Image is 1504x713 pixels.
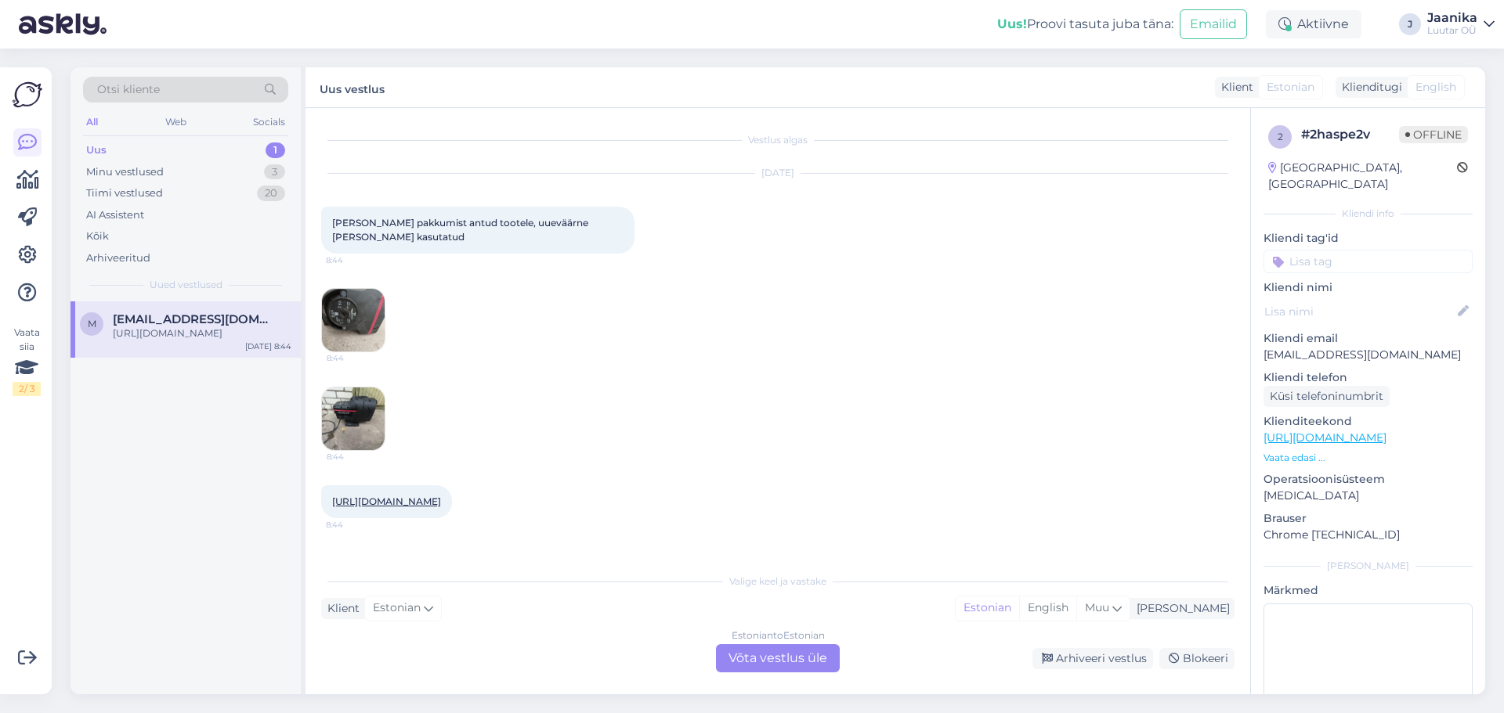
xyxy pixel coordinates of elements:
span: Offline [1399,126,1468,143]
img: Askly Logo [13,80,42,110]
span: Estonian [373,600,421,617]
div: 2 / 3 [13,382,41,396]
div: [PERSON_NAME] [1130,600,1230,617]
div: [PERSON_NAME] [1264,559,1473,573]
div: Valige keel ja vastake [321,574,1235,589]
div: [URL][DOMAIN_NAME] [113,326,291,340]
span: English [1415,79,1456,95]
input: Lisa nimi [1264,303,1455,320]
div: AI Assistent [86,207,144,223]
p: Chrome [TECHNICAL_ID] [1264,527,1473,543]
div: Web [162,112,190,132]
p: Vaata edasi ... [1264,451,1473,465]
div: Aktiivne [1266,10,1361,38]
p: Kliendi email [1264,330,1473,347]
div: All [83,112,101,132]
span: 2 [1278,131,1283,142]
p: [MEDICAL_DATA] [1264,488,1473,504]
a: JaanikaLuutar OÜ [1427,12,1495,37]
span: magnuseek92@gmail.com [113,312,276,326]
div: Klient [1215,79,1253,95]
img: Attachment [322,387,385,450]
span: Uued vestlused [150,278,222,292]
div: 20 [257,185,285,201]
b: Uus! [997,16,1027,31]
div: J [1399,13,1421,35]
p: Brauser [1264,510,1473,527]
img: Attachment [322,289,385,351]
a: [URL][DOMAIN_NAME] [1264,430,1386,445]
div: 1 [266,142,285,158]
div: Tiimi vestlused [86,185,163,201]
div: Vestlus algas [321,133,1235,147]
p: Klienditeekond [1264,413,1473,430]
div: Arhiveeritud [86,250,150,266]
label: Uus vestlus [320,77,385,98]
span: 8:44 [326,519,385,531]
div: Klienditugi [1336,79,1402,95]
div: # 2haspe2v [1301,125,1399,144]
div: Arhiveeri vestlus [1032,648,1153,669]
a: [URL][DOMAIN_NAME] [332,495,441,507]
div: Blokeeri [1159,648,1235,669]
div: Luutar OÜ [1427,24,1477,37]
span: Otsi kliente [97,81,160,98]
div: English [1019,596,1076,620]
div: Küsi telefoninumbrit [1264,386,1390,407]
span: m [88,318,96,329]
span: [PERSON_NAME] pakkumist antud tootele, uueväärne [PERSON_NAME] kasutatud [332,217,591,243]
div: Uus [86,142,107,158]
div: Vaata siia [13,326,41,396]
span: 8:44 [327,352,385,364]
div: Estonian to Estonian [732,628,825,643]
div: [GEOGRAPHIC_DATA], [GEOGRAPHIC_DATA] [1268,160,1457,193]
div: Proovi tasuta juba täna: [997,15,1173,34]
span: Estonian [1267,79,1314,95]
div: Estonian [956,596,1019,620]
div: Socials [250,112,288,132]
div: Kliendi info [1264,207,1473,221]
p: Kliendi tag'id [1264,230,1473,247]
div: Klient [321,600,360,617]
p: Kliendi telefon [1264,369,1473,386]
div: 3 [264,164,285,180]
span: 8:44 [327,451,385,463]
div: [DATE] 8:44 [245,340,291,352]
button: Emailid [1180,9,1247,39]
div: Jaanika [1427,12,1477,24]
p: Märkmed [1264,582,1473,599]
p: Operatsioonisüsteem [1264,471,1473,488]
span: Muu [1085,600,1109,614]
div: Kõik [86,229,109,244]
p: Kliendi nimi [1264,279,1473,296]
div: [DATE] [321,166,1235,180]
input: Lisa tag [1264,250,1473,273]
span: 8:44 [326,254,385,266]
p: [EMAIL_ADDRESS][DOMAIN_NAME] [1264,347,1473,363]
div: Võta vestlus üle [716,644,840,672]
div: Minu vestlused [86,164,164,180]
